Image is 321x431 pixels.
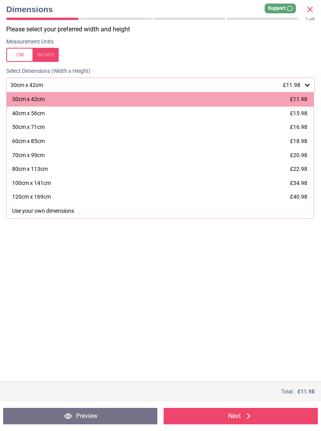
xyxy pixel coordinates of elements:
span: £ [298,388,315,396]
div: 60cm x 85cm [12,138,45,146]
div: 80cm x 113cm [12,166,48,174]
span: £18.98 [290,138,307,145]
label: Measurement Units [6,38,54,46]
div: Total: [6,388,315,396]
span: £40.98 [290,194,307,200]
div: Support [265,4,296,14]
div: 30cm x 42cm [10,82,303,89]
span: £11.98 [290,96,307,103]
span: 11.98 [301,389,315,395]
p: Please select your preferred width and height [6,25,321,34]
div: 120cm x 169cm [12,194,51,201]
span: £16.98 [290,124,307,130]
div: 100cm x 141cm [12,180,51,188]
div: 30cm x 42cm [12,96,45,104]
div: 40cm x 56cm [12,110,45,118]
span: Dimensions [6,4,305,15]
button: Next [164,408,318,425]
div: Use your own dimensions [12,208,74,215]
span: £11.98 [283,82,300,89]
span: £22.98 [290,166,307,172]
div: 50cm x 71cm [12,124,45,132]
span: £20.98 [290,152,307,159]
div: of 4 [306,17,315,22]
button: Preview [3,408,157,425]
span: 1 [306,17,308,22]
span: £34.98 [290,180,307,187]
div: 70cm x 99cm [12,152,45,160]
span: £15.98 [290,110,307,117]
